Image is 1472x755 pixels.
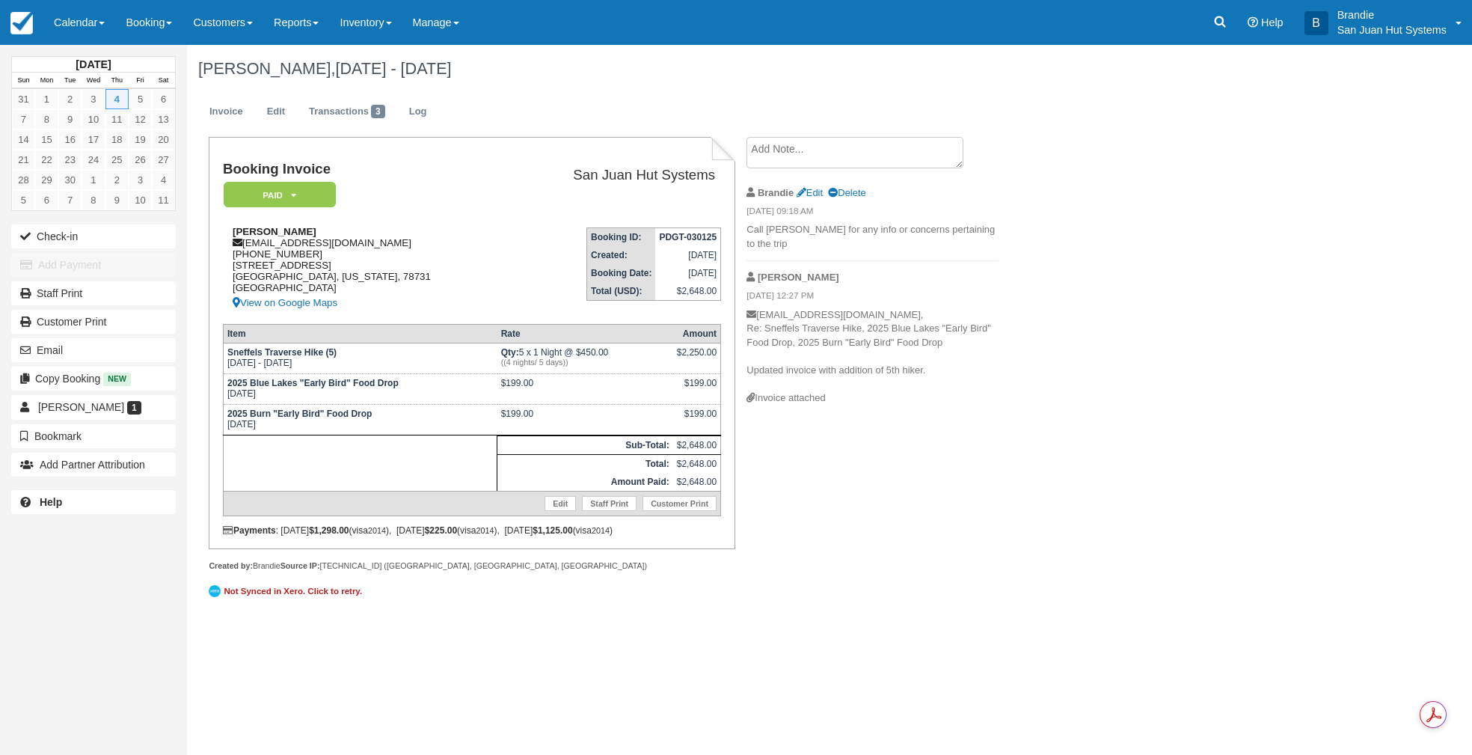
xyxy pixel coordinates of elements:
th: Amount Paid: [497,473,673,492]
small: 2014 [368,526,386,535]
h2: San Juan Hut Systems [515,168,715,183]
a: Transactions3 [298,97,396,126]
strong: $225.00 [425,525,457,536]
a: 4 [152,170,175,190]
a: 23 [58,150,82,170]
small: 2014 [592,526,610,535]
th: Total (USD): [587,282,656,301]
a: 7 [58,190,82,210]
a: Log [398,97,438,126]
td: $2,648.00 [673,473,721,492]
b: Help [40,496,62,508]
a: Customer Print [643,496,717,511]
a: 19 [129,129,152,150]
a: 14 [12,129,35,150]
a: 31 [12,89,35,109]
strong: 2025 Blue Lakes "Early Bird" Food Drop [227,378,399,388]
span: [DATE] - [DATE] [335,59,451,78]
img: checkfront-main-nav-mini-logo.png [10,12,33,34]
span: [PERSON_NAME] [38,401,124,413]
a: Not Synced in Xero. Click to retry. [209,583,366,599]
td: $199.00 [497,404,673,435]
strong: Created by: [209,561,253,570]
div: Invoice attached [746,391,999,406]
th: Rate [497,324,673,343]
div: B [1304,11,1328,35]
th: Item [223,324,497,343]
td: 5 x 1 Night @ $450.00 [497,343,673,373]
a: 4 [105,89,129,109]
th: Created: [587,246,656,264]
a: 20 [152,129,175,150]
p: San Juan Hut Systems [1337,22,1447,37]
a: 21 [12,150,35,170]
button: Email [11,338,176,362]
a: Delete [828,187,865,198]
strong: Qty [501,347,519,358]
a: 6 [35,190,58,210]
a: 13 [152,109,175,129]
a: 29 [35,170,58,190]
td: [DATE] - [DATE] [223,343,497,373]
td: [DATE] [223,404,497,435]
strong: [PERSON_NAME] [233,226,316,237]
a: Staff Print [582,496,637,511]
a: Help [11,490,176,514]
a: 3 [129,170,152,190]
a: 5 [129,89,152,109]
span: Help [1261,16,1284,28]
a: 16 [58,129,82,150]
a: 18 [105,129,129,150]
strong: $1,298.00 [309,525,349,536]
th: Total: [497,454,673,473]
a: Edit [797,187,823,198]
a: 15 [35,129,58,150]
a: 7 [12,109,35,129]
a: 5 [12,190,35,210]
td: [DATE] [655,264,720,282]
a: 11 [105,109,129,129]
div: : [DATE] (visa ), [DATE] (visa ), [DATE] (visa ) [223,525,721,536]
a: 2 [58,89,82,109]
strong: Brandie [758,187,794,198]
em: [DATE] 09:18 AM [746,205,999,221]
small: 2014 [476,526,494,535]
td: $2,648.00 [655,282,720,301]
a: 8 [35,109,58,129]
button: Add Payment [11,253,176,277]
a: Paid [223,181,331,209]
strong: $1,125.00 [533,525,572,536]
a: 26 [129,150,152,170]
td: [DATE] [655,246,720,264]
a: 1 [82,170,105,190]
td: $199.00 [497,373,673,404]
a: Customer Print [11,310,176,334]
button: Bookmark [11,424,176,448]
a: 27 [152,150,175,170]
div: Brandie [TECHNICAL_ID] ([GEOGRAPHIC_DATA], [GEOGRAPHIC_DATA], [GEOGRAPHIC_DATA]) [209,560,735,572]
h1: Booking Invoice [223,162,509,177]
strong: Payments [223,525,276,536]
i: Help [1248,17,1258,28]
strong: [PERSON_NAME] [758,272,839,283]
p: Call [PERSON_NAME] for any info or concerns pertaining to the trip [746,223,999,251]
a: 12 [129,109,152,129]
div: [EMAIL_ADDRESS][DOMAIN_NAME] [PHONE_NUMBER] [STREET_ADDRESS] [GEOGRAPHIC_DATA], [US_STATE], 78731... [223,226,509,312]
a: 11 [152,190,175,210]
td: [DATE] [223,373,497,404]
div: $199.00 [677,378,717,400]
button: Copy Booking New [11,367,176,391]
span: 1 [127,401,141,415]
a: 10 [129,190,152,210]
a: 22 [35,150,58,170]
em: [DATE] 12:27 PM [746,290,999,306]
a: Invoice [198,97,254,126]
a: 24 [82,150,105,170]
p: [EMAIL_ADDRESS][DOMAIN_NAME], Re: Sneffels Traverse Hike, 2025 Blue Lakes "Early Bird" Food Drop,... [746,308,999,391]
a: 28 [12,170,35,190]
strong: Source IP: [280,561,320,570]
em: Paid [224,182,336,208]
p: Brandie [1337,7,1447,22]
th: Tue [58,73,82,89]
th: Fri [129,73,152,89]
